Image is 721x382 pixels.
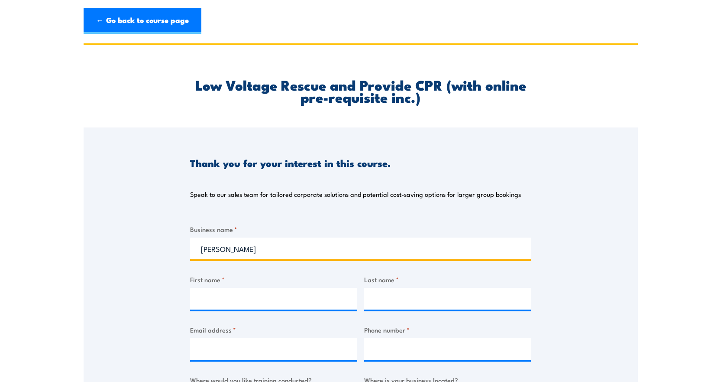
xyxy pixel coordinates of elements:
[190,78,531,103] h2: Low Voltage Rescue and Provide CPR (with online pre-requisite inc.)
[190,224,531,234] label: Business name
[84,8,201,34] a: ← Go back to course page
[190,190,521,199] p: Speak to our sales team for tailored corporate solutions and potential cost-saving options for la...
[364,325,531,335] label: Phone number
[190,325,357,335] label: Email address
[364,274,531,284] label: Last name
[190,158,391,168] h3: Thank you for your interest in this course.
[190,274,357,284] label: First name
